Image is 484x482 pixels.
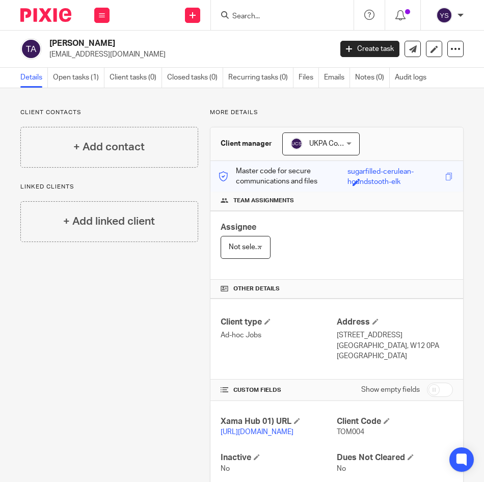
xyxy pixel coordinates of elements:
div: sugarfilled-cerulean-houndstooth-elk [347,167,443,178]
a: Notes (0) [355,68,390,88]
h2: [PERSON_NAME] [49,38,270,49]
a: Client tasks (0) [110,68,162,88]
h4: Dues Not Cleared [337,452,453,463]
span: Not selected [229,244,270,251]
img: Pixie [20,8,71,22]
a: Files [299,68,319,88]
h4: Client Code [337,416,453,427]
span: Assignee [221,223,256,231]
h4: Client type [221,317,337,328]
h4: Inactive [221,452,337,463]
p: [GEOGRAPHIC_DATA], W12 0PA [337,341,453,351]
img: svg%3E [20,38,42,60]
span: No [337,465,346,472]
h3: Client manager [221,139,272,149]
span: Other details [233,285,280,293]
a: Create task [340,41,399,57]
p: Client contacts [20,109,198,117]
a: [URL][DOMAIN_NAME] [221,429,293,436]
p: More details [210,109,464,117]
h4: Address [337,317,453,328]
a: Details [20,68,48,88]
p: [GEOGRAPHIC_DATA] [337,351,453,361]
h4: + Add contact [73,139,145,155]
span: TOM004 [337,429,364,436]
p: [EMAIL_ADDRESS][DOMAIN_NAME] [49,49,325,60]
label: Show empty fields [361,385,420,395]
h4: CUSTOM FIELDS [221,386,337,394]
a: Open tasks (1) [53,68,104,88]
span: UKPA Company Secretarial [309,140,395,147]
a: Emails [324,68,350,88]
h4: Xama Hub 01) URL [221,416,337,427]
input: Search [231,12,323,21]
p: Master code for secure communications and files [218,166,347,187]
p: [STREET_ADDRESS] [337,330,453,340]
img: svg%3E [436,7,452,23]
p: Ad-hoc Jobs [221,330,337,340]
a: Recurring tasks (0) [228,68,293,88]
a: Audit logs [395,68,432,88]
img: svg%3E [290,138,303,150]
span: No [221,465,230,472]
span: Team assignments [233,197,294,205]
p: Linked clients [20,183,198,191]
h4: + Add linked client [63,213,155,229]
a: Closed tasks (0) [167,68,223,88]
